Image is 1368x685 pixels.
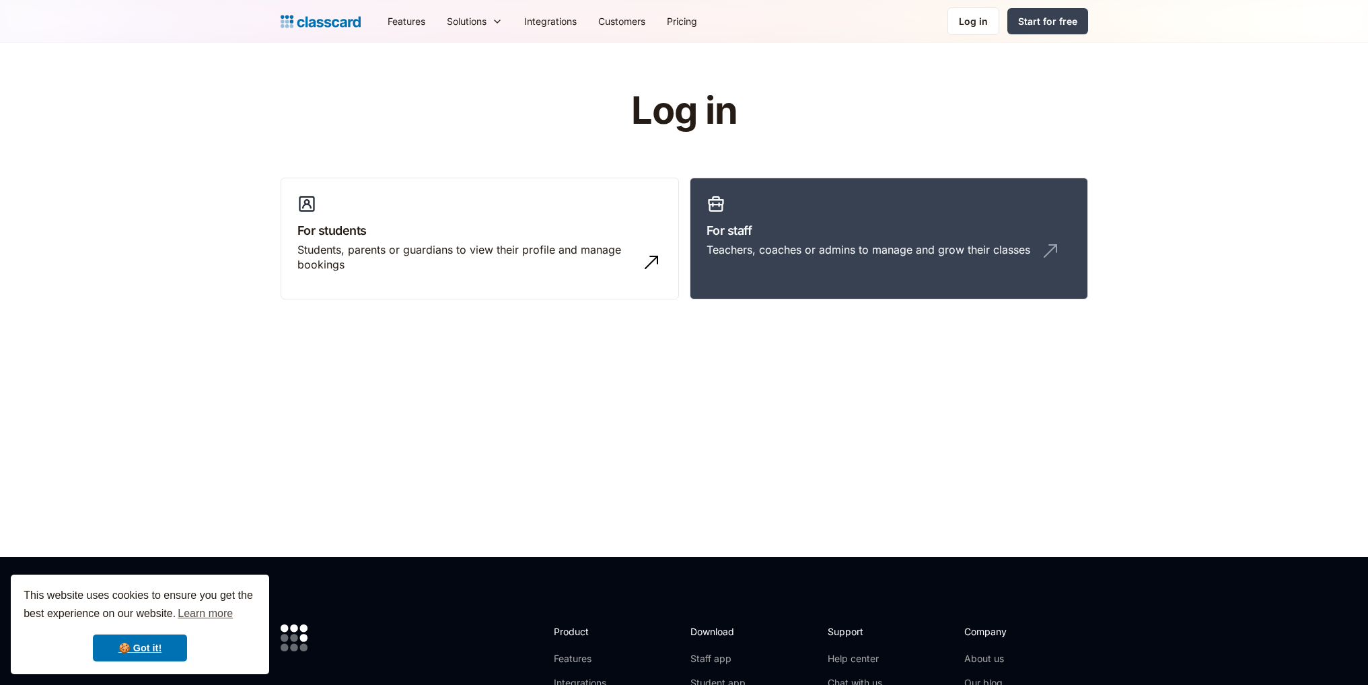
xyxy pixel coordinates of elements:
[959,14,988,28] div: Log in
[281,178,679,300] a: For studentsStudents, parents or guardians to view their profile and manage bookings
[436,6,513,36] div: Solutions
[828,652,882,665] a: Help center
[11,575,269,674] div: cookieconsent
[1007,8,1088,34] a: Start for free
[176,604,235,624] a: learn more about cookies
[554,652,626,665] a: Features
[470,90,898,132] h1: Log in
[707,221,1071,240] h3: For staff
[297,221,662,240] h3: For students
[24,587,256,624] span: This website uses cookies to ensure you get the best experience on our website.
[690,624,746,639] h2: Download
[828,624,882,639] h2: Support
[587,6,656,36] a: Customers
[554,624,626,639] h2: Product
[947,7,999,35] a: Log in
[513,6,587,36] a: Integrations
[964,624,1054,639] h2: Company
[93,635,187,661] a: dismiss cookie message
[1018,14,1077,28] div: Start for free
[447,14,487,28] div: Solutions
[656,6,708,36] a: Pricing
[964,652,1054,665] a: About us
[377,6,436,36] a: Features
[297,242,635,273] div: Students, parents or guardians to view their profile and manage bookings
[707,242,1030,257] div: Teachers, coaches or admins to manage and grow their classes
[690,178,1088,300] a: For staffTeachers, coaches or admins to manage and grow their classes
[690,652,746,665] a: Staff app
[281,12,361,31] a: home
